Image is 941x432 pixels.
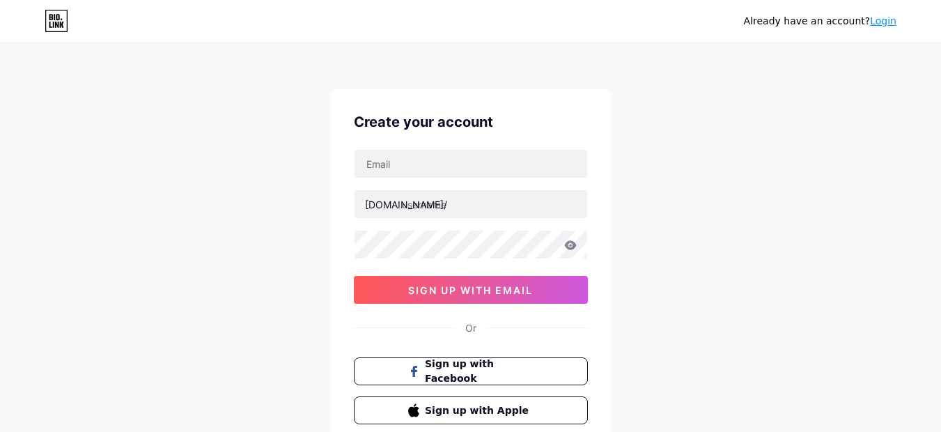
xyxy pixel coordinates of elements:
[354,276,588,304] button: sign up with email
[365,197,447,212] div: [DOMAIN_NAME]/
[425,357,533,386] span: Sign up with Facebook
[408,284,533,296] span: sign up with email
[870,15,896,26] a: Login
[354,357,588,385] button: Sign up with Facebook
[425,403,533,418] span: Sign up with Apple
[355,190,587,218] input: username
[355,150,587,178] input: Email
[465,321,476,335] div: Or
[354,396,588,424] button: Sign up with Apple
[744,14,896,29] div: Already have an account?
[354,111,588,132] div: Create your account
